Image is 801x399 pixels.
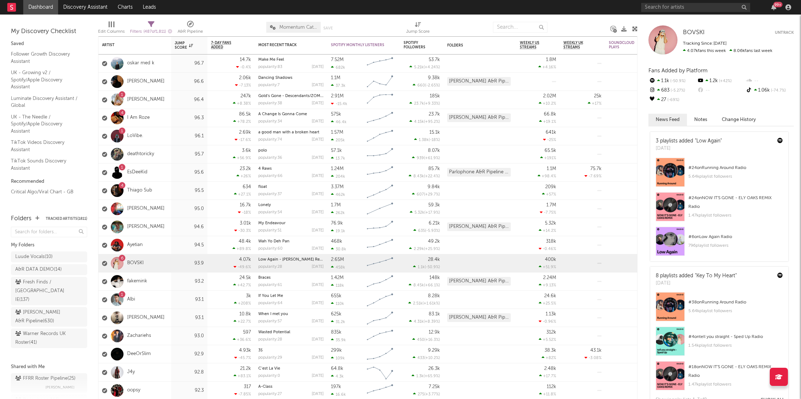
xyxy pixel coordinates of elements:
div: 65.5k [545,148,556,153]
div: 575k [331,112,341,117]
div: [DATE] [312,65,324,69]
div: FFRR Roster Pipeline ( 25 ) [15,374,76,383]
span: ( 487 of 1,811 ) [143,30,166,34]
span: +22.4 % [425,174,439,178]
div: +4.16 % [538,65,556,69]
div: popularity: 51 [258,229,282,233]
a: TikTok Videos Discovery Assistant [11,138,80,153]
span: 5.21k [414,65,424,69]
div: Gold's Gone - Descendants/ZOMBIES: Worlds Collide Tour Version [258,94,324,98]
div: 8.07k [428,148,440,153]
div: 1.24M [331,166,344,171]
div: -25 % [543,137,556,142]
a: Make Me Feel [258,58,284,62]
span: Weekly US Streams [520,41,545,49]
div: 96.7 [175,59,204,68]
a: Follower Growth Discovery Assistant [11,50,80,65]
div: +27.1 % [234,192,251,197]
div: -7.69 % [584,174,602,178]
div: 1.06k [745,86,794,95]
button: 99+ [771,4,776,10]
span: +95.2 % [425,120,439,124]
span: 1.38k [419,138,429,142]
div: [DATE] [312,138,324,142]
button: Untrack [775,29,794,36]
div: 99 + [773,2,782,7]
div: +78.2 % [233,119,251,124]
div: 796 playlist followers [688,241,783,250]
div: 1.47k playlist followers [688,380,783,389]
div: popularity: 7 [258,83,280,87]
svg: Chart title [364,145,396,164]
a: Wasted Potential [258,330,290,334]
div: 247k [240,94,251,98]
a: "Low Again" [695,138,722,144]
div: My Endeavour [258,221,324,225]
div: 1.47k playlist followers [688,211,783,220]
input: Search for artists [641,3,750,12]
svg: Chart title [364,91,396,109]
a: Critical Algo/Viral Chart - GB [11,188,80,196]
a: float [258,185,267,189]
div: 57.1k [331,148,342,153]
div: 4 Raws [258,167,324,171]
div: ( ) [409,246,440,251]
div: 23.2k [240,166,251,171]
div: +17 % [588,101,602,106]
div: +98.4 % [538,174,556,178]
div: 7.52M [331,57,344,62]
div: Artist [102,43,157,47]
div: Filters(487 of 1,811) [130,18,172,39]
div: # 24 on Running Around Radio [688,164,783,172]
div: +8.38 % [233,101,251,106]
div: 96.1 [175,132,204,141]
div: 641k [546,130,556,135]
a: Zachariehs [127,333,151,339]
a: [PERSON_NAME] [127,315,165,321]
div: 96.6 [175,77,204,86]
div: ( ) [410,210,440,215]
svg: Chart title [364,236,396,254]
div: 468k [331,239,342,244]
div: 9.38k [428,76,440,80]
div: -7.13 % [235,83,251,88]
input: Search... [493,22,547,33]
div: polo [258,149,324,153]
a: #24onRunning Around Radio5.64kplaylist followers [650,158,788,192]
div: # 4 on tell you straight - Sped Up Radio [688,332,783,341]
a: LoVibe. [127,133,143,139]
span: 7-Day Fans Added [211,41,240,49]
div: 462k [331,192,345,197]
span: +61.9 % [425,156,439,160]
div: 2.91M [331,94,344,98]
div: +56.9 % [233,156,251,160]
a: #18onNOW IT'S GONE - ELY OAKS REMIX Radio1.47kplaylist followers [650,361,788,396]
a: [PERSON_NAME] [127,78,165,85]
span: -50.9 % [669,79,685,83]
a: Warner Records UK Roster(41) [11,329,87,348]
div: -0.4 % [236,65,251,69]
div: 86.5k [239,112,251,117]
div: 682k [331,65,345,70]
svg: Chart title [364,218,396,236]
div: popularity: 34 [258,120,282,124]
div: Spotify Followers [404,41,429,49]
a: #24onNOW IT'S GONE - ELY OAKS REMIX Radio1.47kplaylist followers [650,192,788,227]
span: 5.32k [414,211,424,215]
a: If You Let Me [258,294,283,298]
span: [PERSON_NAME] [45,383,74,392]
div: [DATE] [312,156,324,160]
div: ( ) [412,192,440,197]
div: 1.1k [648,76,697,86]
a: Wah Yo Deh Pan [258,239,290,243]
div: [PERSON_NAME] A&R Pipeline (630) [447,113,511,122]
div: popularity: 83 [258,65,282,69]
span: BOVSKI [683,29,705,36]
div: Edit Columns [98,18,125,39]
div: 5.64k playlist followers [688,307,783,315]
div: ( ) [409,119,440,124]
div: [DATE] [312,174,324,178]
div: 2.02M [543,94,556,98]
div: 75.7k [590,166,602,171]
span: +4.24 % [425,65,439,69]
